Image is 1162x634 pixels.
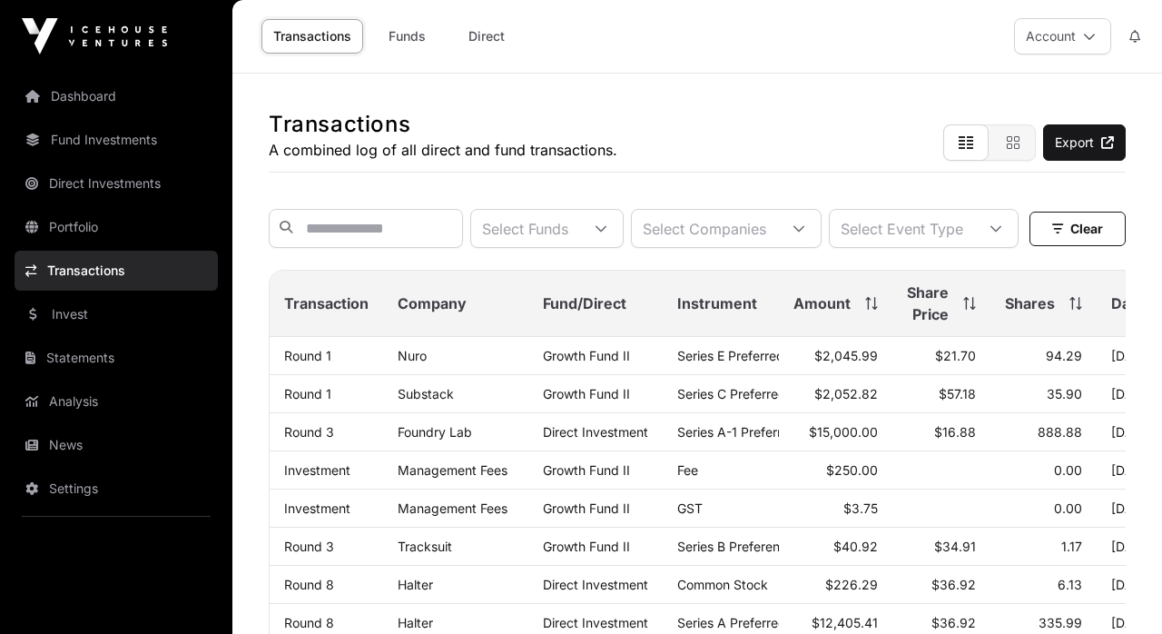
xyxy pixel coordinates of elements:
[677,292,757,314] span: Instrument
[15,425,218,465] a: News
[632,210,777,247] div: Select Companies
[543,292,626,314] span: Fund/Direct
[1111,292,1145,314] span: Date
[398,500,514,516] p: Management Fees
[1029,212,1126,246] button: Clear
[1061,539,1082,554] span: 1.17
[284,539,334,554] a: Round 3
[398,424,472,440] a: Foundry Lab
[1039,615,1082,630] span: 335.99
[15,251,218,291] a: Transactions
[543,615,648,630] span: Direct Investment
[1054,500,1082,516] span: 0.00
[1005,292,1055,314] span: Shares
[284,615,334,630] a: Round 8
[398,386,454,401] a: Substack
[15,163,218,203] a: Direct Investments
[1054,462,1082,478] span: 0.00
[284,386,331,401] a: Round 1
[779,337,892,375] td: $2,045.99
[261,19,363,54] a: Transactions
[935,348,976,363] span: $21.70
[543,500,630,516] a: Growth Fund II
[398,462,514,478] p: Management Fees
[398,615,433,630] a: Halter
[284,462,350,478] a: Investment
[398,292,467,314] span: Company
[1047,386,1082,401] span: 35.90
[471,210,579,247] div: Select Funds
[677,462,698,478] span: Fee
[793,292,851,314] span: Amount
[543,577,648,592] span: Direct Investment
[779,566,892,604] td: $226.29
[15,120,218,160] a: Fund Investments
[22,18,167,54] img: Icehouse Ventures Logo
[543,424,648,440] span: Direct Investment
[284,577,334,592] a: Round 8
[543,386,630,401] a: Growth Fund II
[15,381,218,421] a: Analysis
[15,76,218,116] a: Dashboard
[1046,348,1082,363] span: 94.29
[677,386,824,401] span: Series C Preferred Stock
[934,424,976,440] span: $16.88
[830,210,974,247] div: Select Event Type
[677,500,703,516] span: GST
[543,539,630,554] a: Growth Fund II
[370,19,443,54] a: Funds
[284,500,350,516] a: Investment
[677,348,822,363] span: Series E Preferred Stock
[779,375,892,413] td: $2,052.82
[677,577,768,592] span: Common Stock
[1014,18,1111,54] button: Account
[1043,124,1126,161] a: Export
[677,539,839,554] span: Series B Preference Shares
[284,292,369,314] span: Transaction
[934,539,976,554] span: $34.91
[284,424,334,440] a: Round 3
[907,282,949,325] span: Share Price
[15,338,218,378] a: Statements
[269,110,617,139] h1: Transactions
[284,348,331,363] a: Round 1
[939,386,976,401] span: $57.18
[543,462,630,478] a: Growth Fund II
[398,577,433,592] a: Halter
[1071,547,1162,634] iframe: Chat Widget
[931,615,976,630] span: $36.92
[677,615,824,630] span: Series A Preferred Stock
[269,139,617,161] p: A combined log of all direct and fund transactions.
[779,490,892,528] td: $3.75
[15,469,218,509] a: Settings
[677,424,835,440] span: Series A-1 Preferred Stock
[15,294,218,334] a: Invest
[1038,424,1082,440] span: 888.88
[543,348,630,363] a: Growth Fund II
[779,451,892,490] td: $250.00
[779,528,892,566] td: $40.92
[15,207,218,247] a: Portfolio
[450,19,523,54] a: Direct
[398,348,427,363] a: Nuro
[931,577,976,592] span: $36.92
[779,413,892,451] td: $15,000.00
[1058,577,1082,592] span: 6.13
[398,539,452,554] a: Tracksuit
